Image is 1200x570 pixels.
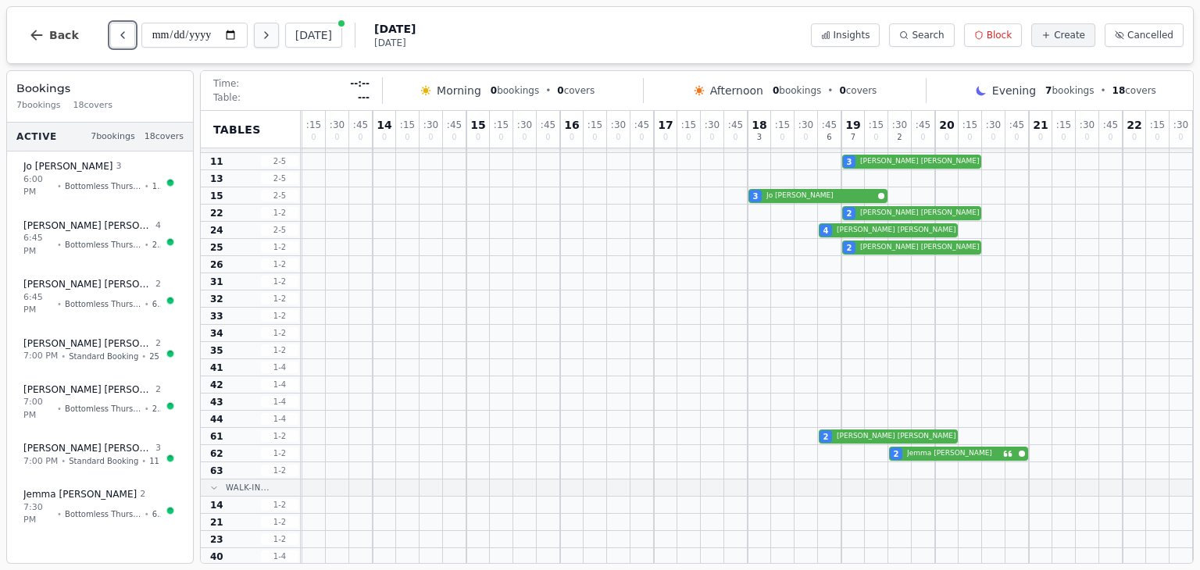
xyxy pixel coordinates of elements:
span: 7 bookings [16,99,61,112]
span: : 15 [1056,120,1071,130]
button: Back [16,16,91,54]
span: 0 [1061,134,1066,141]
span: 0 [452,134,456,141]
span: 3 [116,160,121,173]
span: : 45 [634,120,649,130]
span: 0 [570,134,574,141]
span: covers [1112,84,1156,97]
span: 3 [757,134,762,141]
span: • [145,239,149,251]
span: 7 [851,134,855,141]
span: 4 [823,225,829,237]
span: 62 [152,508,161,520]
span: [PERSON_NAME] [PERSON_NAME] [23,337,152,350]
span: 22 [152,403,161,415]
span: • [1100,84,1105,97]
span: 3 [753,191,759,202]
span: 2 [140,488,145,501]
span: [PERSON_NAME] [PERSON_NAME] [23,442,152,454]
span: [PERSON_NAME] [PERSON_NAME] [860,156,979,167]
span: 1 - 4 [261,379,298,390]
span: : 15 [962,120,977,130]
span: 1 - 2 [261,276,298,287]
span: 0 [991,134,995,141]
span: : 30 [705,120,720,130]
span: 0 [616,134,620,141]
span: : 30 [1080,120,1095,130]
button: [PERSON_NAME] [PERSON_NAME]37:00 PM•Standard Booking•11 [13,433,187,476]
span: : 45 [1103,120,1118,130]
button: Search [889,23,954,47]
span: 0 [967,134,972,141]
span: Standard Booking [69,455,138,467]
span: 0 [945,134,949,141]
span: 18 covers [145,130,184,144]
span: 7:00 PM [23,396,54,422]
span: 11 [210,155,223,168]
span: 1 - 2 [261,533,298,545]
span: 1 - 2 [261,207,298,219]
span: 21 [1033,119,1048,130]
span: 6:45 PM [23,232,54,258]
span: 0 [334,134,339,141]
span: 0 [709,134,714,141]
span: 1 - 2 [261,293,298,305]
span: : 30 [611,120,626,130]
span: 0 [491,85,497,96]
span: 25 [210,241,223,254]
span: : 15 [587,120,602,130]
span: 0 [428,134,433,141]
span: 61 [210,430,223,443]
span: covers [839,84,877,97]
span: 20 [939,119,954,130]
span: 1 - 2 [261,310,298,322]
span: 2 [897,134,902,141]
span: : 45 [822,120,837,130]
span: • [57,298,62,310]
span: 0 [1108,134,1112,141]
span: 0 [1155,134,1159,141]
span: 1 - 4 [261,413,298,425]
span: • [141,455,146,467]
span: : 30 [517,120,532,130]
span: Back [49,30,79,41]
span: : 45 [541,120,555,130]
span: Block [987,29,1012,41]
span: [PERSON_NAME] [PERSON_NAME] [23,278,152,290]
span: 24 [210,224,223,237]
span: 23 [210,533,223,546]
span: 1 - 4 [261,550,298,562]
span: 0 [803,134,808,141]
span: Jemma [PERSON_NAME] [23,488,137,501]
span: 1 - 2 [261,344,298,356]
span: • [57,508,62,520]
span: : 15 [494,120,509,130]
span: Time: [213,77,239,90]
span: : 15 [869,120,884,130]
span: 62 [210,447,223,460]
span: Insights [834,29,870,41]
span: 18 covers [73,99,112,112]
span: covers [557,84,595,97]
span: 35 [210,344,223,357]
span: 0 [476,134,480,141]
button: Next day [254,23,279,48]
span: 15 [470,119,485,130]
span: [PERSON_NAME] [PERSON_NAME] [860,208,979,219]
button: [PERSON_NAME] [PERSON_NAME]26:45 PM•Bottomless Thursdays•61 [13,269,187,326]
span: 1 - 4 [261,396,298,408]
span: 0 [639,134,644,141]
span: : 30 [798,120,813,130]
span: 0 [311,134,316,141]
span: Cancelled [1127,29,1173,41]
span: bookings [773,84,821,97]
span: 0 [522,134,527,141]
span: Bottomless Thursdays [65,298,141,310]
span: 0 [557,85,563,96]
span: 3 [847,156,852,168]
span: : 45 [1009,120,1024,130]
span: : 30 [423,120,438,130]
span: Bottomless Thursdays [65,403,141,415]
span: 0 [405,134,409,141]
span: 18 [1112,85,1126,96]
